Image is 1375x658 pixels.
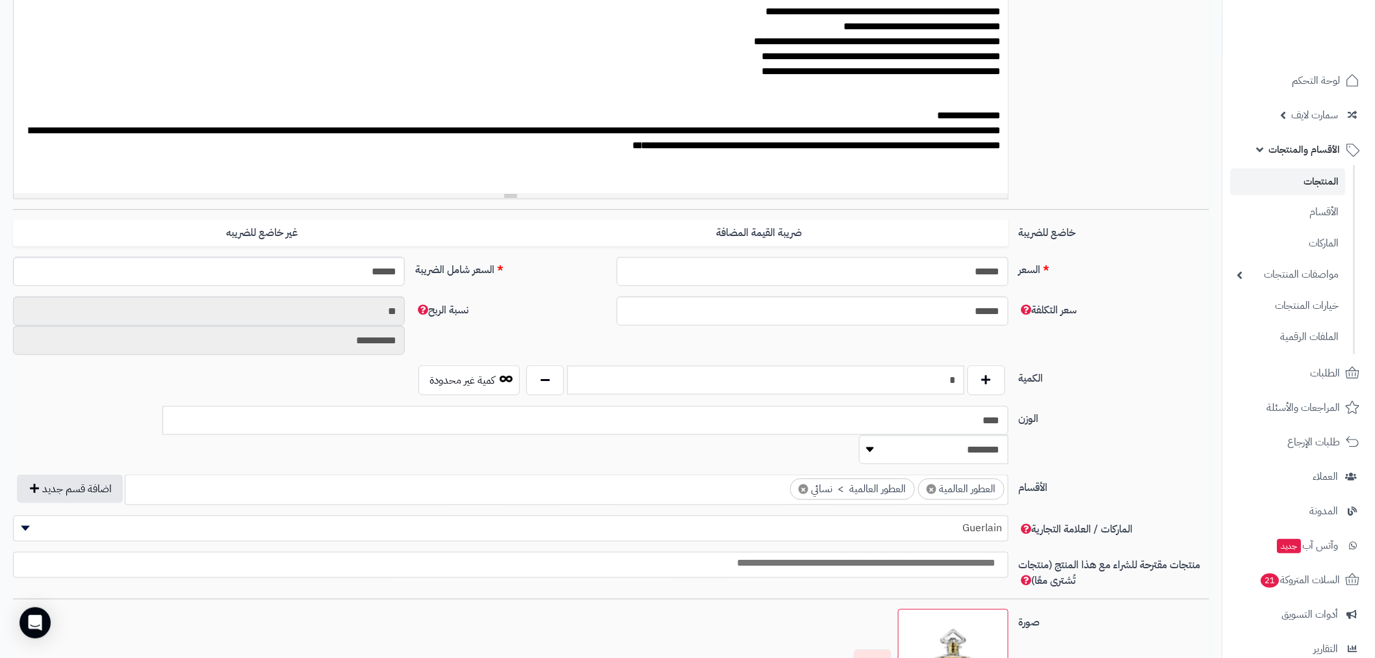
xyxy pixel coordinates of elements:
a: العملاء [1231,461,1367,492]
span: وآتس آب [1276,536,1339,555]
span: الماركات / العلامة التجارية [1019,521,1133,537]
label: الأقسام [1014,475,1215,495]
span: المراجعات والأسئلة [1267,399,1341,417]
button: اضافة قسم جديد [17,475,123,503]
div: Open Intercom Messenger [19,607,51,638]
span: 21 [1261,573,1279,588]
a: السلات المتروكة21 [1231,564,1367,596]
span: نسبة الربح [415,302,469,318]
span: الأقسام والمنتجات [1269,140,1341,159]
span: لوحة التحكم [1292,72,1341,90]
a: الملفات الرقمية [1231,323,1346,351]
a: الأقسام [1231,198,1346,226]
span: التقارير [1314,640,1339,658]
a: المدونة [1231,495,1367,527]
a: الطلبات [1231,358,1367,389]
span: Guerlain [14,518,1008,538]
span: × [799,484,808,494]
label: ضريبة القيمة المضافة [511,220,1009,246]
span: طلبات الإرجاع [1288,433,1341,451]
a: المراجعات والأسئلة [1231,392,1367,423]
span: العملاء [1313,467,1339,486]
label: السعر شامل الضريبة [410,257,611,278]
label: الوزن [1014,406,1215,427]
span: منتجات مقترحة للشراء مع هذا المنتج (منتجات تُشترى معًا) [1019,557,1201,588]
label: غير خاضع للضريبه [13,220,511,246]
span: × [927,484,936,494]
span: الطلبات [1311,364,1341,382]
a: لوحة التحكم [1231,65,1367,96]
a: المنتجات [1231,168,1346,195]
label: خاضع للضريبة [1014,220,1215,241]
span: أدوات التسويق [1282,605,1339,624]
a: طلبات الإرجاع [1231,427,1367,458]
a: أدوات التسويق [1231,599,1367,630]
label: السعر [1014,257,1215,278]
a: الماركات [1231,230,1346,257]
span: سمارت لايف [1292,106,1339,124]
li: العطور العالمية > نسائي [790,479,915,500]
a: خيارات المنتجات [1231,292,1346,320]
span: المدونة [1310,502,1339,520]
span: سعر التكلفة [1019,302,1077,318]
span: جديد [1278,539,1302,553]
label: الكمية [1014,365,1215,386]
li: العطور العالمية [918,479,1005,500]
a: مواصفات المنتجات [1231,261,1346,289]
a: وآتس آبجديد [1231,530,1367,561]
span: Guerlain [13,516,1009,542]
label: صورة [1014,609,1215,630]
span: السلات المتروكة [1260,571,1341,589]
